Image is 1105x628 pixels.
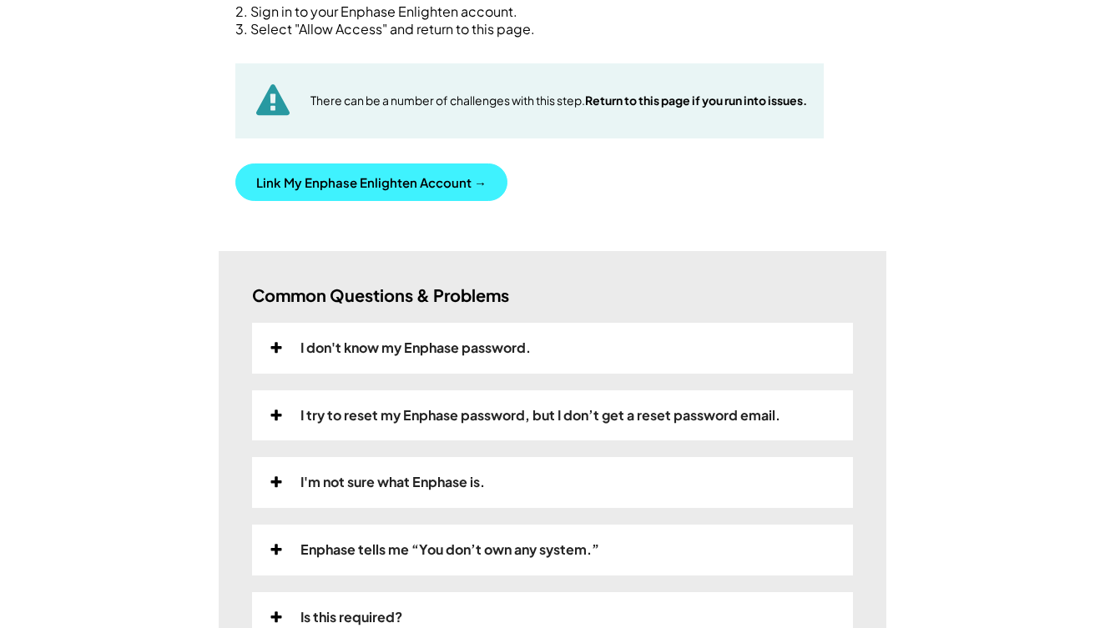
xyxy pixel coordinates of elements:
[585,93,807,108] strong: Return to this page if you run into issues.
[300,474,485,491] div: I'm not sure what Enphase is.
[300,407,780,425] div: I try to reset my Enphase password, but I don’t get a reset password email.
[252,284,509,306] h3: Common Questions & Problems
[310,93,807,109] div: There can be a number of challenges with this step.
[300,339,531,357] div: I don't know my Enphase password.
[235,163,507,201] button: Link My Enphase Enlighten Account →
[300,609,402,626] div: Is this required?
[300,541,599,559] div: Enphase tells me “You don’t own any system.”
